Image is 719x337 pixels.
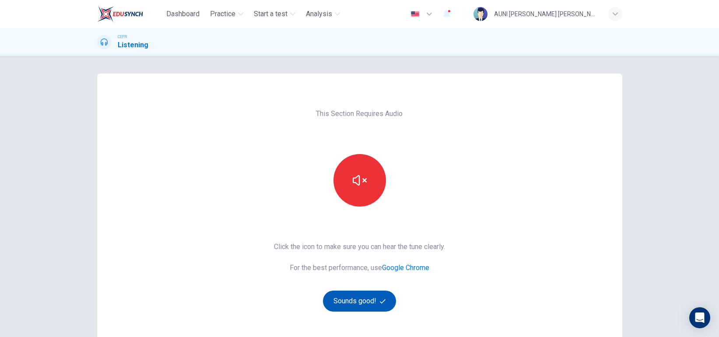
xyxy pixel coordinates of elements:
[495,9,598,19] div: AUNI [PERSON_NAME] [PERSON_NAME]
[316,109,403,119] span: This Section Requires Audio
[250,6,299,22] button: Start a test
[473,7,488,21] img: Profile picture
[382,263,429,272] a: Google Chrome
[97,5,163,23] a: EduSynch logo
[306,9,332,19] span: Analysis
[254,9,288,19] span: Start a test
[410,11,421,18] img: en
[118,34,127,40] span: CEFR
[274,263,445,273] span: For the best performance, use
[166,9,200,19] span: Dashboard
[323,291,396,312] button: Sounds good!
[210,9,235,19] span: Practice
[274,242,445,252] span: Click the icon to make sure you can hear the tune clearly.
[163,6,203,22] button: Dashboard
[207,6,247,22] button: Practice
[689,307,710,328] div: Open Intercom Messenger
[118,40,149,50] h1: Listening
[302,6,344,22] button: Analysis
[97,5,143,23] img: EduSynch logo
